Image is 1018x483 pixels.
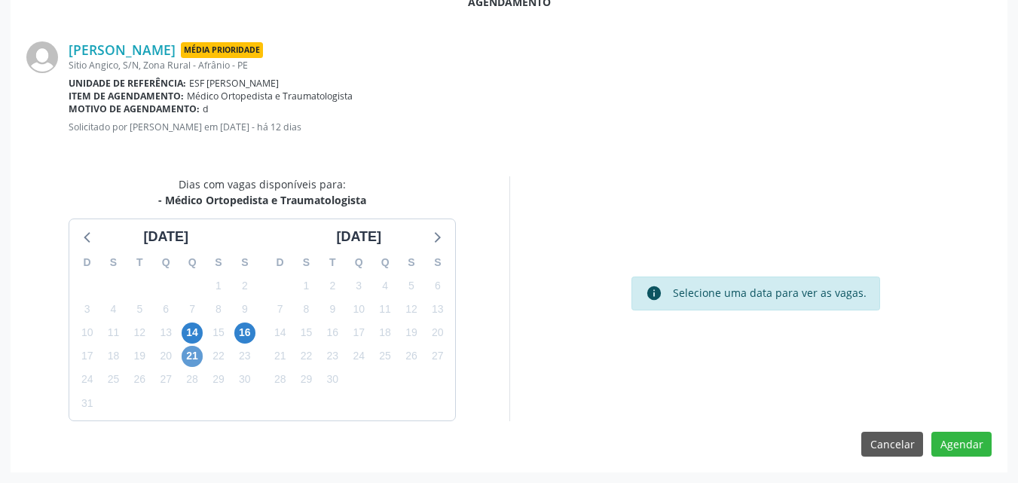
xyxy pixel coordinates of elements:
span: quinta-feira, 28 de agosto de 2025 [182,369,203,390]
span: terça-feira, 19 de agosto de 2025 [129,346,150,367]
span: quinta-feira, 25 de setembro de 2025 [374,346,396,367]
div: D [267,251,293,274]
span: quinta-feira, 21 de agosto de 2025 [182,346,203,367]
span: terça-feira, 5 de agosto de 2025 [129,298,150,319]
span: sábado, 27 de setembro de 2025 [427,346,448,367]
span: quarta-feira, 6 de agosto de 2025 [155,298,176,319]
span: terça-feira, 9 de setembro de 2025 [322,298,343,319]
span: domingo, 28 de setembro de 2025 [270,369,291,390]
span: terça-feira, 23 de setembro de 2025 [322,346,343,367]
span: segunda-feira, 8 de setembro de 2025 [296,298,317,319]
div: Q [346,251,372,274]
span: quinta-feira, 4 de setembro de 2025 [374,275,396,296]
div: T [319,251,346,274]
button: Cancelar [861,432,923,457]
span: ESF [PERSON_NAME] [189,77,279,90]
button: Agendar [931,432,992,457]
span: sábado, 2 de agosto de 2025 [234,275,255,296]
div: Q [372,251,399,274]
span: quarta-feira, 17 de setembro de 2025 [348,323,369,344]
div: S [399,251,425,274]
span: sexta-feira, 8 de agosto de 2025 [208,298,229,319]
div: Q [179,251,206,274]
span: sexta-feira, 12 de setembro de 2025 [401,298,422,319]
span: sábado, 23 de agosto de 2025 [234,346,255,367]
b: Item de agendamento: [69,90,184,102]
span: domingo, 31 de agosto de 2025 [77,393,98,414]
span: terça-feira, 16 de setembro de 2025 [322,323,343,344]
span: domingo, 24 de agosto de 2025 [77,369,98,390]
span: quarta-feira, 3 de setembro de 2025 [348,275,369,296]
span: sexta-feira, 29 de agosto de 2025 [208,369,229,390]
div: D [74,251,100,274]
div: T [127,251,153,274]
span: terça-feira, 30 de setembro de 2025 [322,369,343,390]
span: quarta-feira, 24 de setembro de 2025 [348,346,369,367]
span: domingo, 21 de setembro de 2025 [270,346,291,367]
span: segunda-feira, 1 de setembro de 2025 [296,275,317,296]
span: sexta-feira, 15 de agosto de 2025 [208,323,229,344]
span: quinta-feira, 14 de agosto de 2025 [182,323,203,344]
div: S [293,251,319,274]
div: Selecione uma data para ver as vagas. [673,285,867,301]
div: [DATE] [330,227,387,247]
i: info [646,285,662,301]
span: terça-feira, 12 de agosto de 2025 [129,323,150,344]
span: quarta-feira, 20 de agosto de 2025 [155,346,176,367]
span: quarta-feira, 13 de agosto de 2025 [155,323,176,344]
span: sábado, 6 de setembro de 2025 [427,275,448,296]
span: sexta-feira, 1 de agosto de 2025 [208,275,229,296]
span: sexta-feira, 19 de setembro de 2025 [401,323,422,344]
b: Unidade de referência: [69,77,186,90]
span: domingo, 14 de setembro de 2025 [270,323,291,344]
span: quinta-feira, 11 de setembro de 2025 [374,298,396,319]
span: quarta-feira, 10 de setembro de 2025 [348,298,369,319]
span: terça-feira, 26 de agosto de 2025 [129,369,150,390]
span: Média Prioridade [181,42,263,58]
span: sábado, 9 de agosto de 2025 [234,298,255,319]
span: sábado, 20 de setembro de 2025 [427,323,448,344]
b: Motivo de agendamento: [69,102,200,115]
span: quarta-feira, 27 de agosto de 2025 [155,369,176,390]
span: segunda-feira, 15 de setembro de 2025 [296,323,317,344]
span: domingo, 17 de agosto de 2025 [77,346,98,367]
span: segunda-feira, 18 de agosto de 2025 [103,346,124,367]
span: quinta-feira, 7 de agosto de 2025 [182,298,203,319]
div: Q [153,251,179,274]
div: S [206,251,232,274]
a: [PERSON_NAME] [69,41,176,58]
span: segunda-feira, 22 de setembro de 2025 [296,346,317,367]
span: sexta-feira, 5 de setembro de 2025 [401,275,422,296]
div: [DATE] [137,227,194,247]
img: img [26,41,58,73]
span: segunda-feira, 29 de setembro de 2025 [296,369,317,390]
span: Médico Ortopedista e Traumatologista [187,90,353,102]
span: domingo, 7 de setembro de 2025 [270,298,291,319]
span: segunda-feira, 4 de agosto de 2025 [103,298,124,319]
div: Dias com vagas disponíveis para: [158,176,366,208]
span: sábado, 30 de agosto de 2025 [234,369,255,390]
div: - Médico Ortopedista e Traumatologista [158,192,366,208]
span: sexta-feira, 22 de agosto de 2025 [208,346,229,367]
span: sábado, 16 de agosto de 2025 [234,323,255,344]
div: S [424,251,451,274]
span: sábado, 13 de setembro de 2025 [427,298,448,319]
span: d [203,102,209,115]
span: quinta-feira, 18 de setembro de 2025 [374,323,396,344]
span: domingo, 3 de agosto de 2025 [77,298,98,319]
span: sexta-feira, 26 de setembro de 2025 [401,346,422,367]
span: segunda-feira, 25 de agosto de 2025 [103,369,124,390]
span: segunda-feira, 11 de agosto de 2025 [103,323,124,344]
div: Sitio Angico, S/N, Zona Rural - Afrânio - PE [69,59,992,72]
span: domingo, 10 de agosto de 2025 [77,323,98,344]
div: S [231,251,258,274]
p: Solicitado por [PERSON_NAME] em [DATE] - há 12 dias [69,121,992,133]
div: S [100,251,127,274]
span: terça-feira, 2 de setembro de 2025 [322,275,343,296]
